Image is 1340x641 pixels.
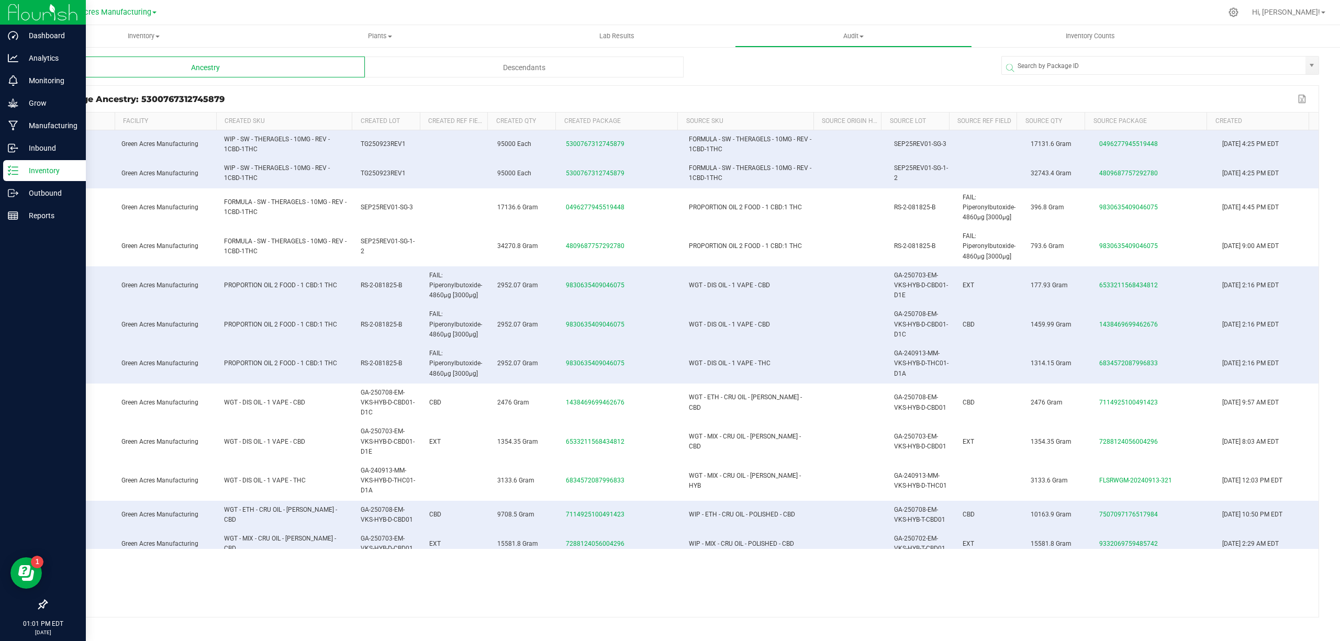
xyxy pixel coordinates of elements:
div: Ancestry [46,57,365,77]
div: Manage settings [1227,7,1240,17]
span: GA-250703-EM-VKS-HYB-D-CBD01-D1E [361,428,415,455]
span: SEP25REV01-SG-3 [894,140,946,148]
span: 9830635409046075 [1099,242,1158,250]
span: Green Acres Manufacturing [121,511,198,518]
span: Green Acres Manufacturing [121,399,198,406]
span: GA-250702-EM-VKS-HYB-T-CBD01 [894,535,945,552]
span: EXT [963,438,974,445]
span: WGT - DIS OIL - 1 VAPE - CBD [689,321,770,328]
p: Outbound [18,187,81,199]
inline-svg: Manufacturing [8,120,18,131]
span: [DATE] 4:25 PM EDT [1222,140,1279,148]
inline-svg: Outbound [8,188,18,198]
span: [DATE] 9:00 AM EDT [1222,242,1279,250]
span: 6834572087996833 [566,477,624,484]
span: CBD [429,511,441,518]
span: TG250923REV1 [361,170,406,177]
th: Facility [115,113,216,130]
span: RS-2-081825-B [894,204,935,211]
p: Monitoring [18,74,81,87]
span: Green Acres Manufacturing [121,359,198,367]
span: Green Acres Manufacturing [121,282,198,289]
span: 1314.15 Gram [1031,359,1071,367]
span: 9830635409046075 [566,359,624,367]
span: GA-240913-MM-VKS-HYB-D-THC01-D1A [894,350,948,377]
span: FAIL: Piperonylbutoxide- 4860µg [3000µg] [429,350,482,377]
span: [DATE] 12:03 PM EDT [1222,477,1282,484]
th: Source Origin Harvests [813,113,881,130]
span: Green Acres Manufacturing [121,242,198,250]
span: [DATE] 2:29 AM EDT [1222,540,1279,547]
th: Created Ref Field [420,113,488,130]
span: FAIL: Piperonylbutoxide- 4860µg [3000µg] [429,272,482,299]
span: WGT - DIS OIL - 1 VAPE - THC [689,359,770,367]
a: Plants [262,25,498,47]
span: 3133.6 Gram [1031,477,1068,484]
inline-svg: Inventory [8,165,18,176]
input: Search by Package ID [1002,57,1305,75]
inline-svg: Dashboard [8,30,18,41]
span: 95000 Each [497,140,531,148]
span: WIP - MIX - CRU OIL - POLISHED - CBD [689,540,794,547]
span: WGT - DIS OIL - 1 VAPE - THC [224,477,306,484]
span: RS-2-081825-B [361,359,402,367]
span: [DATE] 8:03 AM EDT [1222,438,1279,445]
span: 15581.8 Gram [1031,540,1071,547]
span: Green Acres Manufacturing [121,170,198,177]
span: WGT - MIX - CRU OIL - [PERSON_NAME] - CBD [224,535,336,552]
span: 9830635409046075 [1099,204,1158,211]
span: GA-250708-EM-VKS-HYB-D-CBD01 [361,506,413,523]
span: SEP25REV01-SG-1-2 [894,164,948,182]
p: [DATE] [5,628,81,636]
span: FLSRWGM-20240913-321 [1099,477,1172,484]
p: Analytics [18,52,81,64]
span: Audit [735,31,971,41]
span: FORMULA - SW - THERAGELS - 10MG - REV - 1CBD-1THC [689,136,811,153]
span: 5300767312745879 [566,140,624,148]
span: 1459.99 Gram [1031,321,1071,328]
span: GA-250703-EM-VKS-HYB-D-CBD01 [894,433,946,450]
span: WGT - DIS OIL - 1 VAPE - CBD [224,438,305,445]
span: Green Acres Manufacturing [121,140,198,148]
span: Green Acres Manufacturing [121,204,198,211]
th: Source Lot [881,113,949,130]
span: [DATE] 9:57 AM EDT [1222,399,1279,406]
span: [DATE] 2:16 PM EDT [1222,321,1279,328]
span: CBD [963,399,975,406]
th: Source Qty [1017,113,1085,130]
span: Green Acres Manufacturing [121,540,198,547]
span: 2952.07 Gram [497,359,538,367]
span: 17136.6 Gram [497,204,538,211]
inline-svg: Inbound [8,143,18,153]
p: Dashboard [18,29,81,42]
span: EXT [429,540,441,547]
th: Created Qty [487,113,555,130]
span: CBD [429,399,441,406]
span: 32743.4 Gram [1031,170,1071,177]
span: PROPORTION OIL 2 FOOD - 1 CBD:1 THC [224,321,337,328]
span: WIP - SW - THERAGELS - 10MG - REV - 1CBD-1THC [224,136,330,153]
span: 9332069759485742 [1099,540,1158,547]
th: Source SKU [677,113,813,130]
span: RS-2-081825-B [894,242,935,250]
span: 7114925100491423 [566,511,624,518]
span: 6533211568434812 [566,438,624,445]
span: GA-250708-EM-VKS-HYB-D-CBD01-D1C [361,389,415,416]
span: Lab Results [585,31,649,41]
iframe: Resource center unread badge [31,556,43,568]
span: SEP25REV01-SG-3 [361,204,413,211]
span: WGT - DIS OIL - 1 VAPE - CBD [224,399,305,406]
span: EXT [429,438,441,445]
span: Green Acres Manufacturing [57,8,151,17]
span: EXT [963,540,974,547]
p: 01:01 PM EDT [5,619,81,628]
span: CBD [963,321,975,328]
span: Hi, [PERSON_NAME]! [1252,8,1320,16]
a: Inventory Counts [972,25,1209,47]
inline-svg: Grow [8,98,18,108]
span: WIP - SW - THERAGELS - 10MG - REV - 1CBD-1THC [224,164,330,182]
span: FAIL: Piperonylbutoxide- 4860µg [3000µg] [963,194,1015,221]
span: 6834572087996833 [1099,359,1158,367]
span: Inventory Counts [1052,31,1129,41]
